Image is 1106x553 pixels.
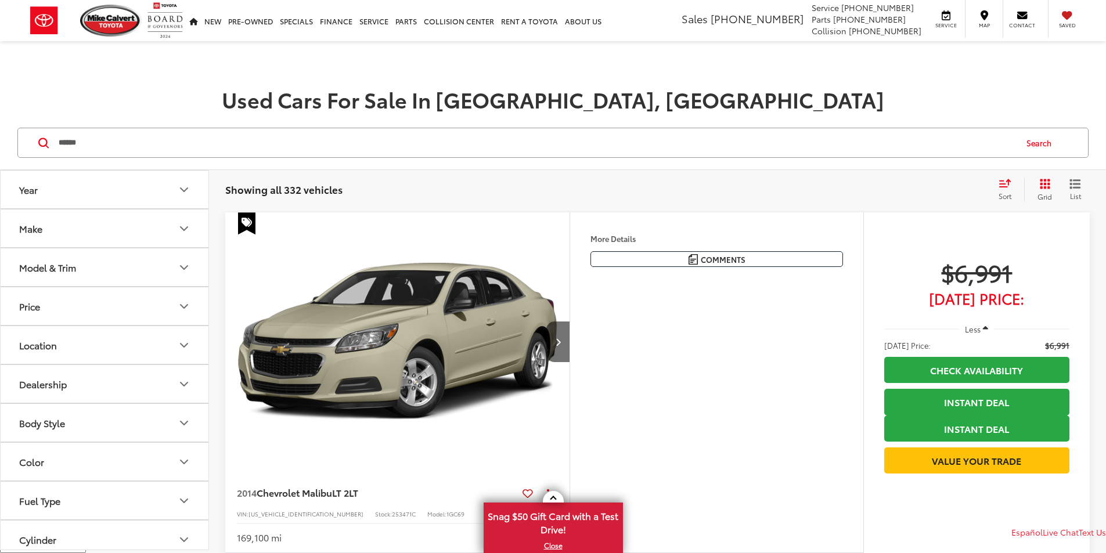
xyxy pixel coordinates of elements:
[1079,526,1106,538] a: Text Us
[19,534,56,545] div: Cylinder
[177,455,191,469] div: Color
[80,5,142,37] img: Mike Calvert Toyota
[711,11,804,26] span: [PHONE_NUMBER]
[225,212,571,472] img: 2014 Chevrolet Malibu LT 2LT
[538,483,558,503] button: Actions
[965,324,981,334] span: Less
[812,13,831,25] span: Parts
[1,171,210,208] button: YearYear
[1024,178,1061,201] button: Grid View
[1011,526,1043,538] a: Español
[257,486,332,499] span: Chevrolet Malibu
[177,338,191,352] div: Location
[19,417,65,428] div: Body Style
[547,489,549,498] span: dropdown dots
[177,222,191,236] div: Make
[237,486,257,499] span: 2014
[833,13,906,25] span: [PHONE_NUMBER]
[1061,178,1090,201] button: List View
[1069,191,1081,201] span: List
[884,258,1069,287] span: $6,991
[237,486,518,499] a: 2014Chevrolet MalibuLT 2LT
[485,504,622,539] span: Snag $50 Gift Card with a Test Drive!
[19,262,76,273] div: Model & Trim
[19,339,57,350] div: Location
[1,482,210,519] button: Fuel TypeFuel Type
[971,21,997,29] span: Map
[1037,191,1052,201] span: Grid
[427,509,446,518] span: Model:
[812,2,839,13] span: Service
[1,248,210,286] button: Model & TrimModel & Trim
[225,212,571,471] div: 2014 Chevrolet Malibu LT 2LT 0
[177,494,191,508] div: Fuel Type
[701,254,745,265] span: Comments
[884,339,931,351] span: [DATE] Price:
[960,319,995,339] button: Less
[19,495,60,506] div: Fuel Type
[884,357,1069,383] a: Check Availability
[884,292,1069,304] span: [DATE] Price:
[332,486,358,499] span: LT 2LT
[1,209,210,247] button: MakeMake
[177,261,191,274] div: Model & Trim
[884,389,1069,415] a: Instant Deal
[1054,21,1080,29] span: Saved
[19,223,42,234] div: Make
[999,191,1011,201] span: Sort
[19,184,38,195] div: Year
[993,178,1024,201] button: Select sort value
[57,129,1015,157] input: Search by Make, Model, or Keyword
[884,415,1069,442] a: Instant Deal
[1,287,210,325] button: PricePrice
[1009,21,1035,29] span: Contact
[19,378,67,389] div: Dealership
[177,183,191,197] div: Year
[933,21,959,29] span: Service
[1015,128,1068,157] button: Search
[225,212,571,471] a: 2014 Chevrolet Malibu LT 2LT2014 Chevrolet Malibu LT 2LT2014 Chevrolet Malibu LT 2LT2014 Chevrole...
[590,234,843,243] h4: More Details
[1045,339,1069,351] span: $6,991
[682,11,708,26] span: Sales
[1,404,210,442] button: Body StyleBody Style
[1,365,210,403] button: DealershipDealership
[546,321,570,362] button: Next image
[177,533,191,547] div: Cylinder
[225,182,343,196] span: Showing all 332 vehicles
[590,251,843,267] button: Comments
[375,509,392,518] span: Stock:
[177,377,191,391] div: Dealership
[1043,526,1079,538] a: Live Chat
[237,531,282,544] div: 169,100 mi
[248,509,363,518] span: [US_VEHICLE_IDENTIFICATION_NUMBER]
[446,509,464,518] span: 1GC69
[392,509,416,518] span: 253471C
[177,416,191,430] div: Body Style
[237,509,248,518] span: VIN:
[1,326,210,364] button: LocationLocation
[884,447,1069,474] a: Value Your Trade
[19,456,44,467] div: Color
[177,299,191,313] div: Price
[1,443,210,480] button: ColorColor
[19,301,40,312] div: Price
[812,25,846,37] span: Collision
[849,25,921,37] span: [PHONE_NUMBER]
[841,2,914,13] span: [PHONE_NUMBER]
[689,254,698,264] img: Comments
[238,212,255,234] span: Special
